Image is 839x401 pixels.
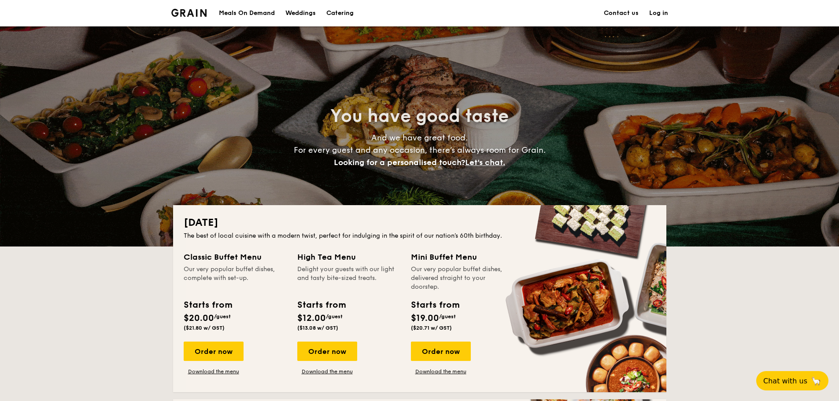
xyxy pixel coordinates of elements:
[411,251,514,263] div: Mini Buffet Menu
[171,9,207,17] img: Grain
[756,371,828,390] button: Chat with us🦙
[465,158,505,167] span: Let's chat.
[297,368,357,375] a: Download the menu
[297,342,357,361] div: Order now
[171,9,207,17] a: Logotype
[184,313,214,324] span: $20.00
[184,216,656,230] h2: [DATE]
[411,368,471,375] a: Download the menu
[326,313,343,320] span: /guest
[184,232,656,240] div: The best of local cuisine with a modern twist, perfect for indulging in the spirit of our nation’...
[184,342,244,361] div: Order now
[439,313,456,320] span: /guest
[763,377,807,385] span: Chat with us
[184,325,225,331] span: ($21.80 w/ GST)
[297,251,400,263] div: High Tea Menu
[411,313,439,324] span: $19.00
[214,313,231,320] span: /guest
[184,265,287,291] div: Our very popular buffet dishes, complete with set-up.
[184,298,232,312] div: Starts from
[297,265,400,291] div: Delight your guests with our light and tasty bite-sized treats.
[411,325,452,331] span: ($20.71 w/ GST)
[411,265,514,291] div: Our very popular buffet dishes, delivered straight to your doorstep.
[184,368,244,375] a: Download the menu
[297,325,338,331] span: ($13.08 w/ GST)
[184,251,287,263] div: Classic Buffet Menu
[411,342,471,361] div: Order now
[297,313,326,324] span: $12.00
[411,298,459,312] div: Starts from
[811,376,821,386] span: 🦙
[297,298,345,312] div: Starts from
